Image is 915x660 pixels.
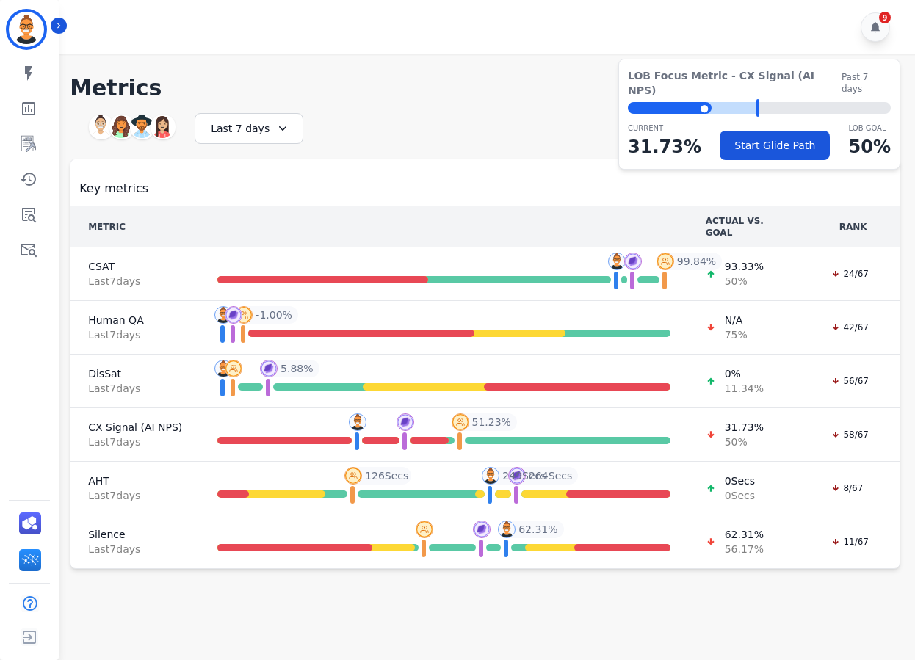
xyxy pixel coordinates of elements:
[88,420,182,435] span: CX Signal (AI NPS)
[725,474,755,488] span: 0 Secs
[628,68,842,98] span: LOB Focus Metric - CX Signal (AI NPS)
[235,306,253,324] img: profile-pic
[677,254,716,269] span: 99.84 %
[824,266,876,281] div: 24/67
[482,467,499,485] img: profile-pic
[508,467,526,485] img: profile-pic
[70,206,200,247] th: METRIC
[195,113,303,144] div: Last 7 days
[79,180,148,197] span: Key metrics
[725,381,764,396] span: 11.34 %
[416,521,433,538] img: profile-pic
[88,542,182,556] span: Last 7 day s
[214,306,232,324] img: profile-pic
[214,360,232,377] img: profile-pic
[725,420,764,435] span: 31.73 %
[88,313,182,327] span: Human QA
[529,468,572,483] span: 264 Secs
[344,467,362,485] img: profile-pic
[824,427,876,442] div: 58/67
[628,134,701,160] p: 31.73 %
[88,381,182,396] span: Last 7 day s
[88,474,182,488] span: AHT
[518,522,557,537] span: 62.31 %
[502,468,546,483] span: 249 Secs
[725,527,764,542] span: 62.31 %
[849,123,891,134] p: LOB Goal
[88,527,182,542] span: Silence
[688,206,807,247] th: ACTUAL VS. GOAL
[725,488,755,503] span: 0 Secs
[608,253,626,270] img: profile-pic
[624,253,642,270] img: profile-pic
[806,206,900,247] th: RANK
[88,327,182,342] span: Last 7 day s
[260,360,278,377] img: profile-pic
[725,313,748,327] span: N/A
[88,435,182,449] span: Last 7 day s
[472,415,511,429] span: 51.23 %
[628,102,712,114] div: ⬤
[498,521,516,538] img: profile-pic
[88,274,182,289] span: Last 7 day s
[628,123,701,134] p: CURRENT
[879,12,891,23] div: 9
[657,253,674,270] img: profile-pic
[824,320,876,335] div: 42/67
[725,435,764,449] span: 50 %
[365,468,408,483] span: 126 Secs
[842,71,891,95] span: Past 7 days
[849,134,891,160] p: 50 %
[725,274,764,289] span: 50 %
[725,542,764,556] span: 56.17 %
[9,12,44,47] img: Bordered avatar
[225,306,242,324] img: profile-pic
[349,413,366,431] img: profile-pic
[473,521,491,538] img: profile-pic
[824,534,876,549] div: 11/67
[720,131,830,160] button: Start Glide Path
[70,75,900,101] h1: Metrics
[256,308,292,322] span: -1.00 %
[452,413,469,431] img: profile-pic
[725,327,748,342] span: 75 %
[88,259,182,274] span: CSAT
[725,366,764,381] span: 0 %
[824,374,876,388] div: 56/67
[281,361,313,376] span: 5.88 %
[725,259,764,274] span: 93.33 %
[88,366,182,381] span: DisSat
[88,488,182,503] span: Last 7 day s
[397,413,414,431] img: profile-pic
[824,481,870,496] div: 8/67
[225,360,242,377] img: profile-pic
